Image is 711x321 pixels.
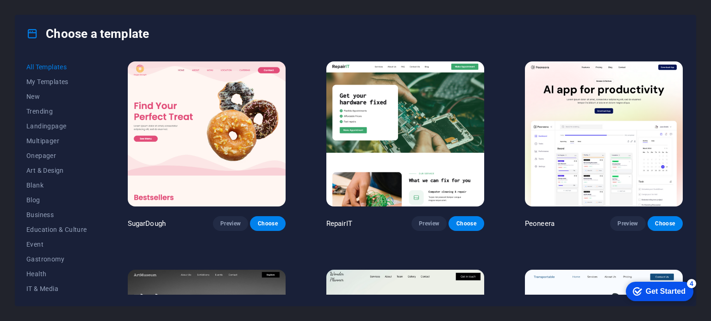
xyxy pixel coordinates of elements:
button: Choose [449,216,484,231]
button: All Templates [26,60,87,74]
span: Blank [26,182,87,189]
span: Onepager [26,152,87,159]
button: Trending [26,104,87,119]
span: Preview [419,220,439,227]
span: Choose [257,220,278,227]
span: Choose [655,220,675,227]
span: Preview [220,220,241,227]
div: 4 [69,2,78,11]
button: Preview [213,216,248,231]
button: Blog [26,193,87,207]
button: Event [26,237,87,252]
img: RepairIT [326,61,484,206]
img: SugarDough [128,61,286,206]
button: Preview [610,216,645,231]
span: Art & Design [26,167,87,174]
button: Choose [250,216,285,231]
span: Multipager [26,137,87,145]
span: Blog [26,196,87,204]
button: Onepager [26,148,87,163]
button: Business [26,207,87,222]
button: Gastronomy [26,252,87,266]
p: RepairIT [326,219,352,228]
button: IT & Media [26,281,87,296]
div: Get Started [27,10,67,18]
button: Health [26,266,87,281]
span: Preview [617,220,638,227]
span: Landingpage [26,122,87,130]
span: Choose [456,220,476,227]
p: Peoneera [525,219,555,228]
button: New [26,89,87,104]
span: Gastronomy [26,255,87,263]
button: Art & Design [26,163,87,178]
img: Peoneera [525,61,683,206]
p: SugarDough [128,219,166,228]
span: New [26,93,87,100]
button: Multipager [26,133,87,148]
h4: Choose a template [26,26,149,41]
span: All Templates [26,63,87,71]
span: Business [26,211,87,218]
span: Trending [26,108,87,115]
button: Education & Culture [26,222,87,237]
span: Education & Culture [26,226,87,233]
button: Blank [26,178,87,193]
div: Get Started 4 items remaining, 20% complete [7,5,75,24]
button: Preview [412,216,447,231]
button: Choose [648,216,683,231]
span: Health [26,270,87,278]
button: Landingpage [26,119,87,133]
span: My Templates [26,78,87,85]
span: IT & Media [26,285,87,292]
span: Event [26,241,87,248]
button: My Templates [26,74,87,89]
